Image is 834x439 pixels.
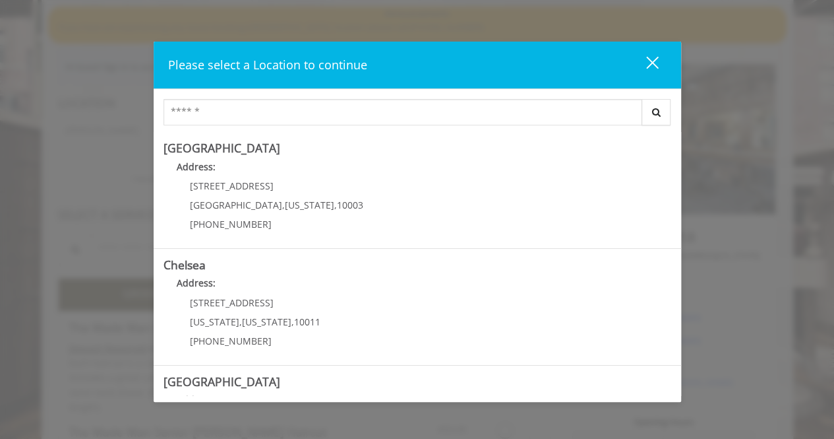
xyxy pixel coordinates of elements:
span: 10003 [337,199,363,211]
b: Address: [177,160,216,173]
i: Search button [649,108,664,117]
span: , [282,199,285,211]
span: , [239,316,242,328]
b: Address: [177,393,216,406]
span: [US_STATE] [190,316,239,328]
b: [GEOGRAPHIC_DATA] [164,140,280,156]
b: [GEOGRAPHIC_DATA] [164,374,280,389]
input: Search Center [164,99,642,125]
span: 10011 [294,316,320,328]
span: [US_STATE] [242,316,291,328]
button: close dialog [622,51,667,79]
span: [US_STATE] [285,199,334,211]
b: Address: [177,277,216,289]
span: Please select a Location to continue [168,57,367,73]
span: [STREET_ADDRESS] [190,180,274,192]
b: Chelsea [164,257,206,273]
span: [STREET_ADDRESS] [190,296,274,309]
span: [GEOGRAPHIC_DATA] [190,199,282,211]
span: [PHONE_NUMBER] [190,218,272,230]
span: [PHONE_NUMBER] [190,335,272,347]
div: close dialog [631,55,657,75]
span: , [291,316,294,328]
div: Center Select [164,99,671,132]
span: , [334,199,337,211]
